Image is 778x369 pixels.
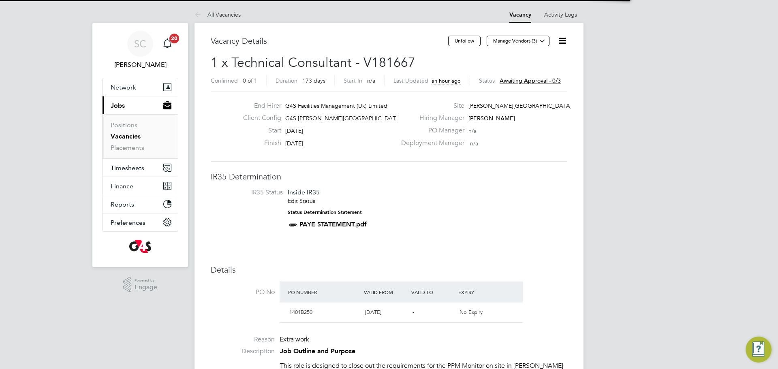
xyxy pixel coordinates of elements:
[159,31,175,57] a: 20
[362,285,409,299] div: Valid From
[102,31,178,70] a: SC[PERSON_NAME]
[111,144,144,151] a: Placements
[111,121,137,129] a: Positions
[396,126,464,135] label: PO Manager
[211,77,238,84] label: Confirmed
[103,78,178,96] button: Network
[285,140,303,147] span: [DATE]
[103,114,178,158] div: Jobs
[211,335,275,344] label: Reason
[396,114,464,122] label: Hiring Manager
[111,102,125,109] span: Jobs
[460,309,483,316] span: No Expiry
[103,195,178,213] button: Reports
[487,36,549,46] button: Manage Vendors (3)
[286,285,362,299] div: PO Number
[500,77,561,84] span: Awaiting approval - 0/3
[111,182,133,190] span: Finance
[285,127,303,134] span: [DATE]
[280,347,355,355] strong: Job Outline and Purpose
[393,77,428,84] label: Last Updated
[102,60,178,70] span: Samuel Clacker
[211,264,567,275] h3: Details
[111,164,144,172] span: Timesheets
[344,77,362,84] label: Start In
[135,277,157,284] span: Powered by
[479,77,495,84] label: Status
[299,220,367,228] a: PAYE STATEMENT.pdf
[123,277,158,292] a: Powered byEngage
[365,309,381,316] span: [DATE]
[285,115,442,122] span: G4S [PERSON_NAME][GEOGRAPHIC_DATA] – Non Opera…
[103,96,178,114] button: Jobs
[280,335,309,343] span: Extra work
[367,77,375,84] span: n/a
[746,337,772,363] button: Engage Resource Center
[211,55,415,70] span: 1 x Technical Consultant - V181667
[111,83,136,91] span: Network
[129,240,151,253] img: g4s-logo-retina.png
[544,11,577,18] a: Activity Logs
[103,177,178,195] button: Finance
[194,11,241,18] a: All Vacancies
[211,171,567,182] h3: IR35 Determination
[432,77,461,84] span: an hour ago
[103,159,178,177] button: Timesheets
[456,285,504,299] div: Expiry
[468,115,515,122] span: [PERSON_NAME]
[396,102,464,110] label: Site
[111,219,145,226] span: Preferences
[111,132,141,140] a: Vacancies
[243,77,257,84] span: 0 of 1
[276,77,297,84] label: Duration
[448,36,481,46] button: Unfollow
[285,102,387,109] span: G4S Facilities Management (Uk) Limited
[135,284,157,291] span: Engage
[468,127,477,134] span: n/a
[289,309,312,316] span: 1401B250
[237,102,281,110] label: End Hirer
[237,126,281,135] label: Start
[413,309,414,316] span: -
[102,240,178,253] a: Go to home page
[92,23,188,267] nav: Main navigation
[470,140,478,147] span: n/a
[219,188,283,197] label: IR35 Status
[103,213,178,231] button: Preferences
[211,36,448,46] h3: Vacancy Details
[237,139,281,147] label: Finish
[409,285,457,299] div: Valid To
[134,38,146,49] span: SC
[468,102,572,109] span: [PERSON_NAME][GEOGRAPHIC_DATA]
[169,34,179,43] span: 20
[288,197,315,205] a: Edit Status
[302,77,325,84] span: 173 days
[211,347,275,356] label: Description
[288,209,362,215] strong: Status Determination Statement
[509,11,531,18] a: Vacancy
[396,139,464,147] label: Deployment Manager
[237,114,281,122] label: Client Config
[211,288,275,296] label: PO No
[111,200,134,208] span: Reports
[288,188,320,196] span: Inside IR35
